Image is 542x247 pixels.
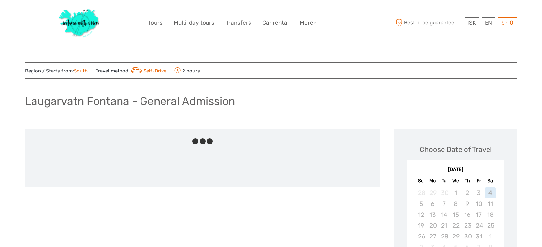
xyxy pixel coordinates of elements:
div: Not available Tuesday, October 21st, 2025 [438,220,450,231]
div: Not available Tuesday, October 14th, 2025 [438,209,450,220]
div: Not available Wednesday, October 29th, 2025 [450,231,461,242]
h1: Laugarvatn Fontana - General Admission [25,94,235,108]
span: 2 hours [174,66,200,75]
span: Best price guarantee [394,17,463,28]
div: Not available Friday, October 3rd, 2025 [473,187,485,198]
a: Multi-day tours [174,18,214,28]
div: Not available Thursday, October 2nd, 2025 [462,187,473,198]
div: Not available Sunday, October 26th, 2025 [415,231,427,242]
span: Region / Starts from: [25,68,88,74]
div: [DATE] [407,166,504,173]
div: Not available Tuesday, October 7th, 2025 [438,198,450,209]
div: Not available Wednesday, October 15th, 2025 [450,209,461,220]
a: More [300,18,317,28]
div: Not available Saturday, October 25th, 2025 [485,220,496,231]
div: Not available Saturday, October 4th, 2025 [485,187,496,198]
div: Not available Saturday, October 18th, 2025 [485,209,496,220]
div: Not available Thursday, October 9th, 2025 [462,198,473,209]
a: Car rental [262,18,289,28]
div: Tu [438,176,450,185]
a: Transfers [226,18,251,28]
div: Fr [473,176,485,185]
span: 0 [509,19,514,26]
div: Not available Monday, October 6th, 2025 [427,198,438,209]
div: Not available Wednesday, October 1st, 2025 [450,187,461,198]
div: Choose Date of Travel [420,144,492,154]
div: Not available Wednesday, October 22nd, 2025 [450,220,461,231]
div: Not available Saturday, October 11th, 2025 [485,198,496,209]
div: Not available Friday, October 17th, 2025 [473,209,485,220]
div: Not available Thursday, October 16th, 2025 [462,209,473,220]
div: Not available Monday, October 20th, 2025 [427,220,438,231]
div: Not available Tuesday, September 30th, 2025 [438,187,450,198]
div: Not available Sunday, October 19th, 2025 [415,220,427,231]
div: Not available Tuesday, October 28th, 2025 [438,231,450,242]
div: EN [482,17,495,28]
div: Not available Sunday, September 28th, 2025 [415,187,427,198]
div: We [450,176,461,185]
div: Su [415,176,427,185]
div: Not available Saturday, November 1st, 2025 [485,231,496,242]
div: Not available Monday, October 27th, 2025 [427,231,438,242]
div: Not available Thursday, October 30th, 2025 [462,231,473,242]
a: South [74,68,88,74]
div: Not available Friday, October 24th, 2025 [473,220,485,231]
span: Travel method: [96,66,167,75]
div: Not available Friday, October 31st, 2025 [473,231,485,242]
div: Mo [427,176,438,185]
div: Not available Sunday, October 12th, 2025 [415,209,427,220]
span: ISK [467,19,476,26]
a: Self-Drive [130,68,167,74]
div: Not available Thursday, October 23rd, 2025 [462,220,473,231]
div: Not available Wednesday, October 8th, 2025 [450,198,461,209]
div: Not available Friday, October 10th, 2025 [473,198,485,209]
div: Th [462,176,473,185]
div: Not available Sunday, October 5th, 2025 [415,198,427,209]
div: Not available Monday, October 13th, 2025 [427,209,438,220]
a: Tours [148,18,163,28]
div: Sa [485,176,496,185]
div: Not available Monday, September 29th, 2025 [427,187,438,198]
img: 1077-ca632067-b948-436b-9c7a-efe9894e108b_logo_big.jpg [55,5,103,41]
